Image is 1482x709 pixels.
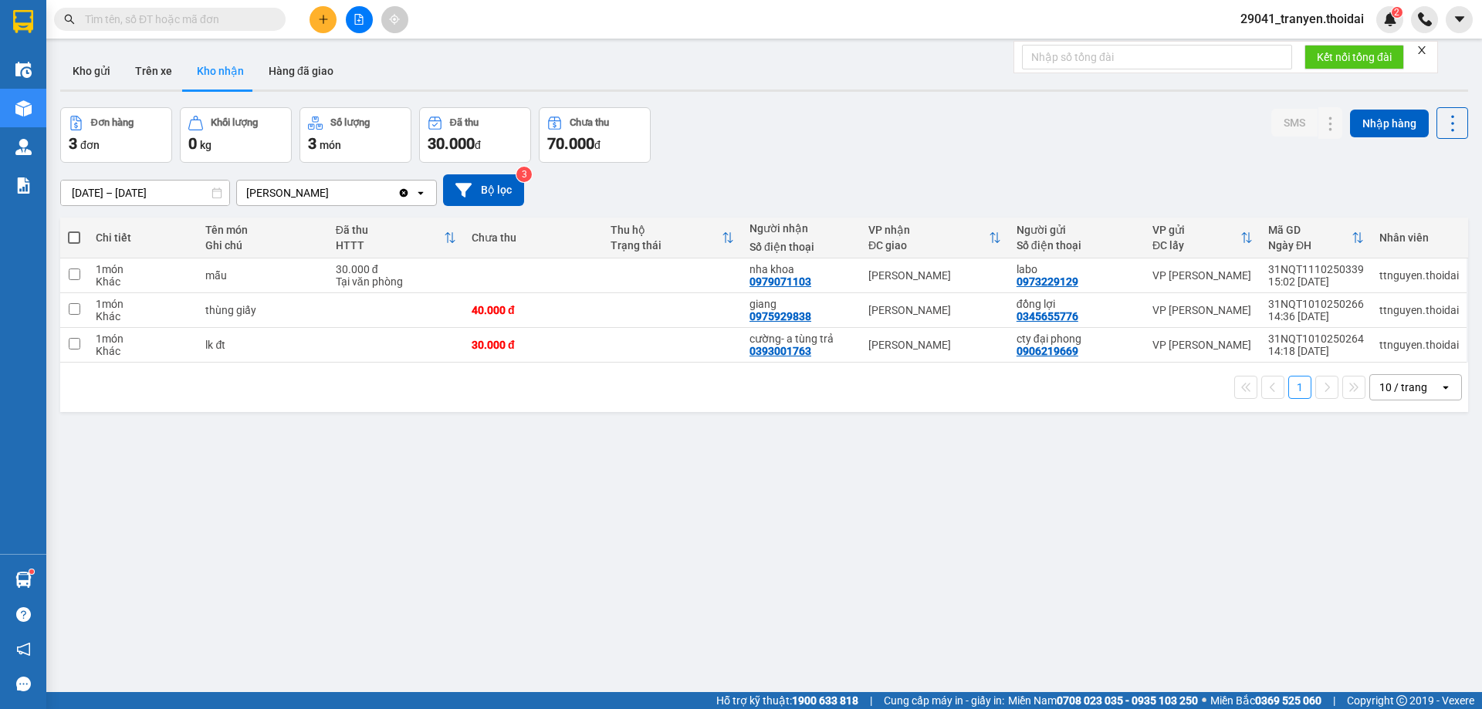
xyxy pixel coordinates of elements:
[749,275,811,288] div: 0979071103
[1288,376,1311,399] button: 1
[1017,345,1078,357] div: 0906219669
[1317,49,1392,66] span: Kết nối tổng đài
[85,11,267,28] input: Tìm tên, số ĐT hoặc mã đơn
[1022,45,1292,69] input: Nhập số tổng đài
[749,310,811,322] div: 0975929838
[1392,7,1402,18] sup: 2
[1446,6,1473,33] button: caret-down
[1453,12,1467,26] span: caret-down
[184,52,256,89] button: Kho nhận
[205,239,320,252] div: Ghi chú
[1017,310,1078,322] div: 0345655776
[1152,269,1253,282] div: VP [PERSON_NAME]
[60,107,172,163] button: Đơn hàng3đơn
[180,107,292,163] button: Khối lượng0kg
[246,185,329,201] div: [PERSON_NAME]
[547,134,594,153] span: 70.000
[1268,263,1364,275] div: 31NQT1110250339
[749,333,853,345] div: cường- a tùng trả
[60,52,123,89] button: Kho gửi
[96,275,190,288] div: Khác
[336,224,444,236] div: Đã thu
[884,692,1004,709] span: Cung cấp máy in - giấy in:
[749,241,853,253] div: Số điện thoại
[16,607,31,622] span: question-circle
[1255,694,1321,707] strong: 0369 525 060
[1268,275,1364,288] div: 15:02 [DATE]
[1152,239,1240,252] div: ĐC lấy
[91,117,134,128] div: Đơn hàng
[1271,109,1318,137] button: SMS
[1268,345,1364,357] div: 14:18 [DATE]
[1260,218,1372,258] th: Toggle SortBy
[450,117,479,128] div: Đã thu
[96,231,190,244] div: Chi tiết
[868,339,1001,351] div: [PERSON_NAME]
[1008,692,1198,709] span: Miền Nam
[749,263,853,275] div: nha khoa
[13,10,33,33] img: logo-vxr
[1017,275,1078,288] div: 0973229129
[428,134,475,153] span: 30.000
[299,107,411,163] button: Số lượng3món
[1268,333,1364,345] div: 31NQT1010250264
[516,167,532,182] sup: 3
[211,117,258,128] div: Khối lượng
[15,139,32,155] img: warehouse-icon
[1379,380,1427,395] div: 10 / trang
[749,298,853,310] div: giang
[64,14,75,25] span: search
[1152,224,1240,236] div: VP gửi
[16,677,31,691] span: message
[603,218,742,258] th: Toggle SortBy
[1383,12,1397,26] img: icon-new-feature
[200,139,211,151] span: kg
[868,304,1001,316] div: [PERSON_NAME]
[1268,310,1364,322] div: 14:36 [DATE]
[389,14,400,25] span: aim
[716,692,858,709] span: Hỗ trợ kỹ thuật:
[414,187,427,199] svg: open
[308,134,316,153] span: 3
[320,139,341,151] span: món
[96,310,190,322] div: Khác
[318,14,329,25] span: plus
[336,275,456,288] div: Tại văn phòng
[188,134,197,153] span: 0
[336,239,444,252] div: HTTT
[61,181,229,205] input: Select a date range.
[69,134,77,153] span: 3
[1268,239,1352,252] div: Ngày ĐH
[381,6,408,33] button: aim
[1228,9,1376,29] span: 29041_tranyen.thoidai
[205,304,320,316] div: thùng giấy
[870,692,872,709] span: |
[1057,694,1198,707] strong: 0708 023 035 - 0935 103 250
[1304,45,1404,69] button: Kết nối tổng đài
[570,117,609,128] div: Chưa thu
[330,185,332,201] input: Selected Lý Nhân.
[15,100,32,116] img: warehouse-icon
[749,222,853,235] div: Người nhận
[123,52,184,89] button: Trên xe
[16,642,31,657] span: notification
[336,263,456,275] div: 30.000 đ
[1350,110,1429,137] button: Nhập hàng
[1210,692,1321,709] span: Miền Bắc
[80,139,100,151] span: đơn
[1416,45,1427,56] span: close
[1017,298,1137,310] div: đồng lợi
[1145,218,1260,258] th: Toggle SortBy
[256,52,346,89] button: Hàng đã giao
[472,304,595,316] div: 40.000 đ
[443,174,524,206] button: Bộ lọc
[15,62,32,78] img: warehouse-icon
[861,218,1009,258] th: Toggle SortBy
[419,107,531,163] button: Đã thu30.000đ
[1017,333,1137,345] div: cty đại phong
[1394,7,1399,18] span: 2
[354,14,364,25] span: file-add
[1379,304,1459,316] div: ttnguyen.thoidai
[868,224,989,236] div: VP nhận
[1017,239,1137,252] div: Số điện thoại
